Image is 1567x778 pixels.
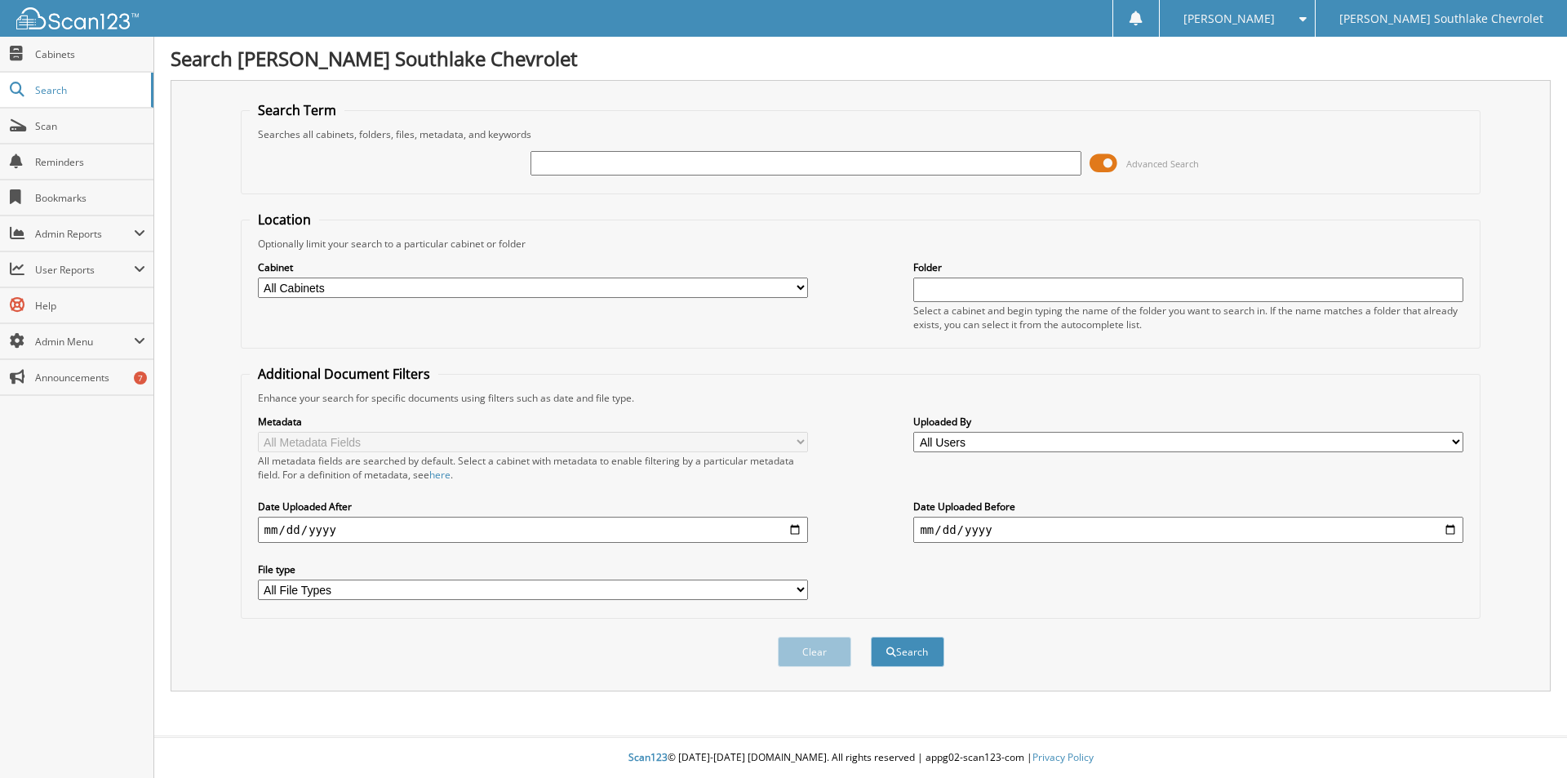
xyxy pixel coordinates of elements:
[1032,750,1094,764] a: Privacy Policy
[250,391,1472,405] div: Enhance your search for specific documents using filters such as date and file type.
[258,517,808,543] input: start
[871,637,944,667] button: Search
[134,371,147,385] div: 7
[913,517,1463,543] input: end
[429,468,451,482] a: here
[16,7,139,29] img: scan123-logo-white.svg
[258,562,808,576] label: File type
[1183,14,1275,24] span: [PERSON_NAME]
[1339,14,1543,24] span: [PERSON_NAME] Southlake Chevrolet
[171,45,1551,72] h1: Search [PERSON_NAME] Southlake Chevrolet
[1126,158,1199,170] span: Advanced Search
[258,454,808,482] div: All metadata fields are searched by default. Select a cabinet with metadata to enable filtering b...
[250,101,344,119] legend: Search Term
[258,415,808,429] label: Metadata
[35,119,145,133] span: Scan
[913,500,1463,513] label: Date Uploaded Before
[35,263,134,277] span: User Reports
[778,637,851,667] button: Clear
[35,371,145,385] span: Announcements
[154,738,1567,778] div: © [DATE]-[DATE] [DOMAIN_NAME]. All rights reserved | appg02-scan123-com |
[35,47,145,61] span: Cabinets
[35,227,134,241] span: Admin Reports
[35,83,143,97] span: Search
[258,260,808,274] label: Cabinet
[913,260,1463,274] label: Folder
[250,365,438,383] legend: Additional Document Filters
[258,500,808,513] label: Date Uploaded After
[250,127,1472,141] div: Searches all cabinets, folders, files, metadata, and keywords
[35,299,145,313] span: Help
[913,304,1463,331] div: Select a cabinet and begin typing the name of the folder you want to search in. If the name match...
[250,237,1472,251] div: Optionally limit your search to a particular cabinet or folder
[628,750,668,764] span: Scan123
[250,211,319,229] legend: Location
[35,191,145,205] span: Bookmarks
[35,155,145,169] span: Reminders
[913,415,1463,429] label: Uploaded By
[35,335,134,349] span: Admin Menu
